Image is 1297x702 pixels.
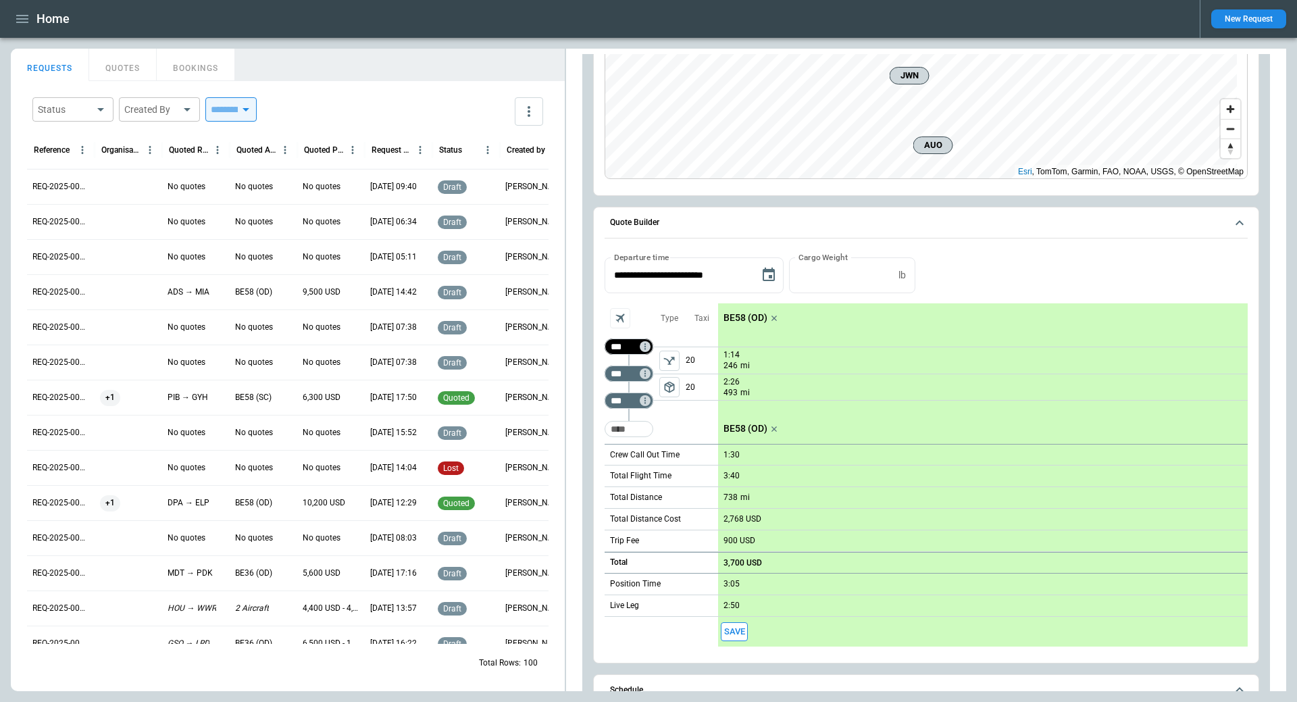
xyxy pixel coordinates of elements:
p: No quotes [168,216,205,228]
p: No quotes [168,427,205,438]
a: Esri [1018,167,1032,176]
p: Live Leg [610,600,639,611]
p: REQ-2025-000257 [32,427,89,438]
p: Ben Gundermann [505,497,562,509]
p: REQ-2025-000256 [32,462,89,474]
span: draft [440,323,464,332]
p: mi [740,387,750,399]
p: No quotes [168,251,205,263]
button: QUOTES [89,49,157,81]
p: Total Flight Time [610,470,671,482]
label: Cargo Weight [798,251,848,263]
div: scrollable content [718,303,1248,647]
p: 08/22/2025 15:52 [370,427,417,438]
button: Organisation column menu [141,141,159,159]
p: 738 [723,493,738,503]
span: quoted [440,499,472,508]
div: Status [38,103,92,116]
p: 100 [524,657,538,669]
p: 2:50 [723,601,740,611]
span: draft [440,604,464,613]
p: Allen Maki [505,286,562,298]
button: Status column menu [479,141,497,159]
p: No quotes [303,427,340,438]
p: George O'Bryan [505,603,562,614]
button: New Request [1211,9,1286,28]
span: Save this aircraft quote and copy details to clipboard [721,622,748,642]
p: Total Distance [610,492,662,503]
p: No quotes [168,181,205,193]
button: left aligned [659,377,680,397]
p: Allen Maki [505,392,562,403]
span: draft [440,428,464,438]
div: Status [439,145,462,155]
p: No quotes [303,251,340,263]
p: 1:14 [723,350,740,360]
p: No quotes [235,322,273,333]
p: 2,768 USD [723,514,761,524]
button: REQUESTS [11,49,89,81]
p: mi [740,492,750,503]
p: 08/22/2025 14:04 [370,462,417,474]
p: 08/26/2025 07:38 [370,322,417,333]
p: Total Distance Cost [610,513,681,525]
div: Quoted Aircraft [236,145,276,155]
span: package_2 [663,380,676,394]
p: George O'Bryan [505,181,562,193]
p: 493 [723,387,738,399]
p: 4,400 USD - 4,900 USD [303,603,359,614]
span: +1 [100,486,120,520]
p: 2 Aircraft [235,603,269,614]
button: Choose date, selected date is Sep 2, 2025 [755,261,782,289]
p: BE58 (OD) [723,312,767,324]
p: REQ-2025-000255 [32,497,89,509]
p: No quotes [303,322,340,333]
p: BE36 (OD) [235,568,272,579]
p: HOU → WWR [168,603,216,614]
p: REQ-2025-000253 [32,568,89,579]
p: 08/22/2025 17:50 [370,392,417,403]
div: Quoted Route [169,145,209,155]
button: Quoted Price column menu [344,141,361,159]
p: No quotes [235,357,273,368]
p: REQ-2025-000252 [32,603,89,614]
h1: Home [36,11,70,27]
span: +1 [100,380,120,415]
p: 08/26/2025 07:38 [370,357,417,368]
p: Position Time [610,578,661,590]
p: 5,600 USD [303,568,340,579]
p: BE58 (OD) [723,423,767,434]
button: Quoted Aircraft column menu [276,141,294,159]
p: Total Rows: [479,657,521,669]
button: Created by column menu [546,141,564,159]
button: BOOKINGS [157,49,235,81]
div: Reference [34,145,70,155]
p: Allen Maki [505,568,562,579]
p: 20 [686,347,718,374]
div: Too short [605,366,653,382]
p: Crew Call Out Time [610,449,680,461]
p: 1:30 [723,450,740,460]
p: REQ-2025-000254 [32,532,89,544]
span: Aircraft selection [610,308,630,328]
p: 08/29/2025 09:40 [370,181,417,193]
span: draft [440,534,464,543]
p: REQ-2025-000262 [32,251,89,263]
p: No quotes [235,532,273,544]
button: Quote Builder [605,207,1248,239]
p: 2:26 [723,377,740,387]
p: mi [740,360,750,372]
p: REQ-2025-000264 [32,181,89,193]
div: Quoted Price [304,145,344,155]
p: George O'Bryan [505,216,562,228]
p: No quotes [303,181,340,193]
p: 10,200 USD [303,497,345,509]
p: 08/22/2025 12:29 [370,497,417,509]
p: lb [898,270,906,281]
p: BE58 (SC) [235,392,272,403]
h6: Total [610,558,628,567]
p: REQ-2025-000258 [32,392,89,403]
p: No quotes [303,532,340,544]
p: 900 USD [723,536,755,546]
p: 08/19/2025 17:16 [370,568,417,579]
